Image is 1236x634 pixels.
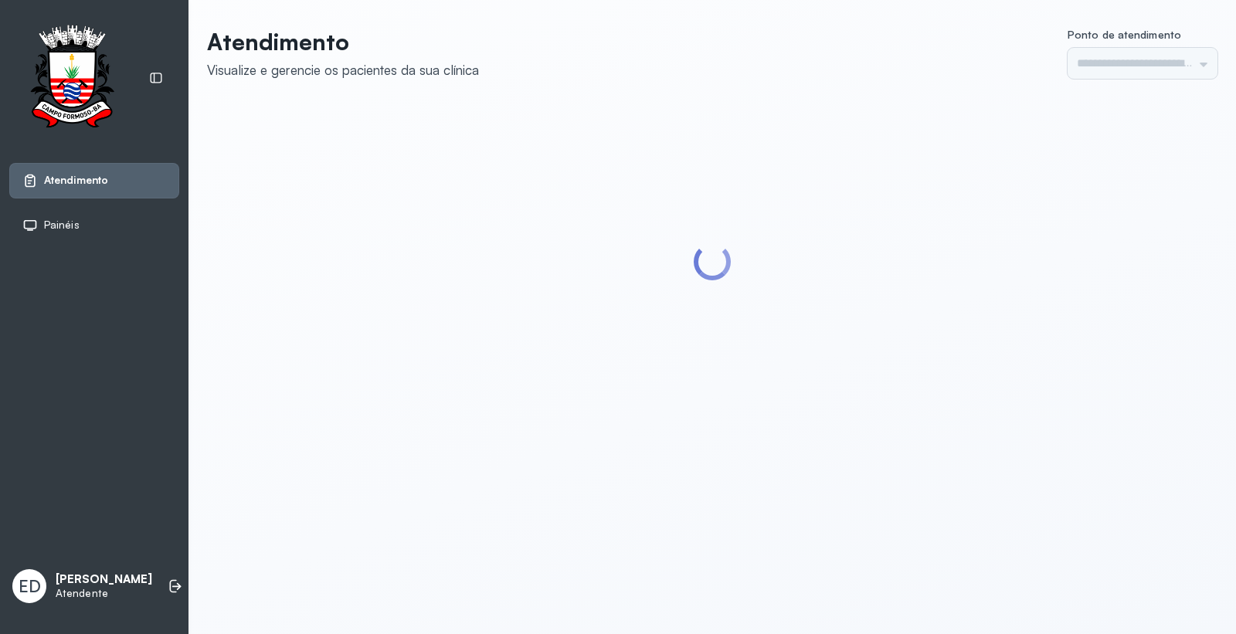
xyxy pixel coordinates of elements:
[44,219,80,232] span: Painéis
[56,587,152,600] p: Atendente
[1068,28,1181,41] span: Ponto de atendimento
[56,572,152,587] p: [PERSON_NAME]
[207,62,479,78] div: Visualize e gerencie os pacientes da sua clínica
[44,174,108,187] span: Atendimento
[16,25,127,132] img: Logotipo do estabelecimento
[22,173,166,188] a: Atendimento
[207,28,479,56] p: Atendimento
